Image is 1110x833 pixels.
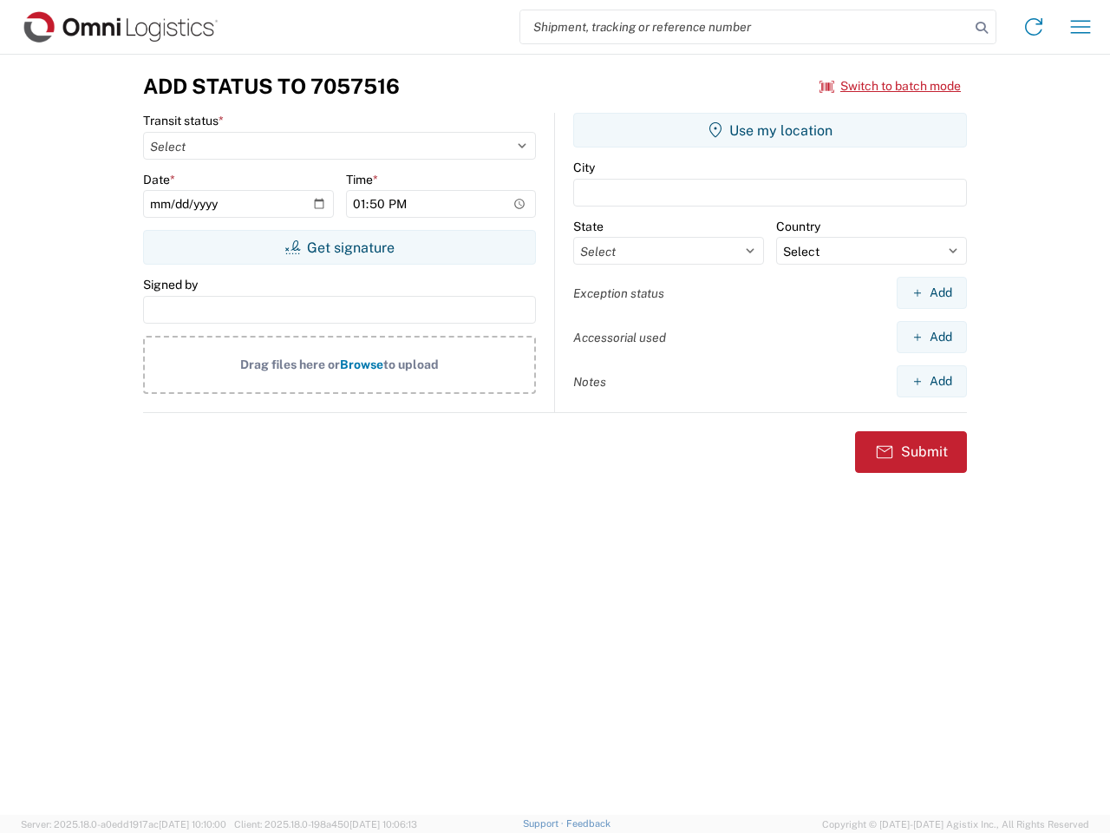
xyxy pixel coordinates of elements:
[855,431,967,473] button: Submit
[819,72,961,101] button: Switch to batch mode
[346,172,378,187] label: Time
[240,357,340,371] span: Drag files here or
[897,365,967,397] button: Add
[573,113,967,148] button: Use my location
[523,818,566,829] a: Support
[573,160,595,175] label: City
[573,330,666,345] label: Accessorial used
[21,819,226,830] span: Server: 2025.18.0-a0edd1917ac
[340,357,383,371] span: Browse
[383,357,439,371] span: to upload
[159,819,226,830] span: [DATE] 10:10:00
[822,817,1089,832] span: Copyright © [DATE]-[DATE] Agistix Inc., All Rights Reserved
[143,277,198,292] label: Signed by
[573,374,606,390] label: Notes
[143,113,224,128] label: Transit status
[349,819,417,830] span: [DATE] 10:06:13
[776,219,820,234] label: Country
[234,819,417,830] span: Client: 2025.18.0-198a450
[897,321,967,353] button: Add
[520,10,970,43] input: Shipment, tracking or reference number
[573,219,604,234] label: State
[566,818,610,829] a: Feedback
[143,74,400,99] h3: Add Status to 7057516
[573,285,664,301] label: Exception status
[897,277,967,309] button: Add
[143,230,536,265] button: Get signature
[143,172,175,187] label: Date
